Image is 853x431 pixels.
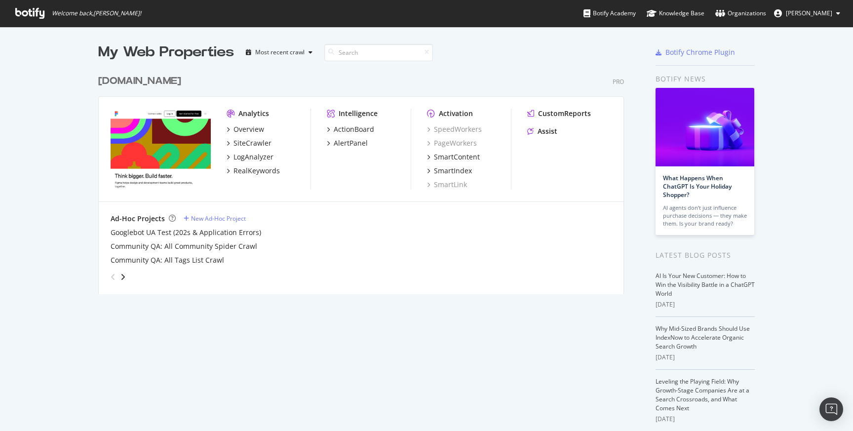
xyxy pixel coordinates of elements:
div: LogAnalyzer [233,152,273,162]
div: grid [98,62,632,294]
div: Assist [538,126,557,136]
div: Open Intercom Messenger [819,397,843,421]
div: Botify news [656,74,755,84]
div: RealKeywords [233,166,280,176]
a: Why Mid-Sized Brands Should Use IndexNow to Accelerate Organic Search Growth [656,324,750,351]
a: Googlebot UA Test (202s & Application Errors) [111,228,261,237]
div: Intelligence [339,109,378,118]
a: Community QA: All Community Spider Crawl [111,241,257,251]
a: AlertPanel [327,138,368,148]
a: CustomReports [527,109,591,118]
div: [DATE] [656,415,755,424]
button: [PERSON_NAME] [766,5,848,21]
span: Konrad Burchardt [786,9,832,17]
div: CustomReports [538,109,591,118]
a: AI Is Your New Customer: How to Win the Visibility Battle in a ChatGPT World [656,272,755,298]
a: New Ad-Hoc Project [184,214,246,223]
a: Assist [527,126,557,136]
div: Most recent crawl [255,49,305,55]
a: SpeedWorkers [427,124,482,134]
a: Overview [227,124,264,134]
div: ActionBoard [334,124,374,134]
a: RealKeywords [227,166,280,176]
a: LogAnalyzer [227,152,273,162]
div: Analytics [238,109,269,118]
div: Organizations [715,8,766,18]
a: Botify Chrome Plugin [656,47,735,57]
div: Overview [233,124,264,134]
div: New Ad-Hoc Project [191,214,246,223]
div: Botify Chrome Plugin [665,47,735,57]
img: What Happens When ChatGPT Is Your Holiday Shopper? [656,88,754,166]
div: [DATE] [656,300,755,309]
button: Most recent crawl [242,44,316,60]
div: SmartContent [434,152,480,162]
div: SiteCrawler [233,138,271,148]
div: Ad-Hoc Projects [111,214,165,224]
a: What Happens When ChatGPT Is Your Holiday Shopper? [663,174,732,199]
div: Botify Academy [583,8,636,18]
div: SmartIndex [434,166,472,176]
div: Latest Blog Posts [656,250,755,261]
img: figma.com [111,109,211,189]
div: Knowledge Base [647,8,704,18]
a: Leveling the Playing Field: Why Growth-Stage Companies Are at a Search Crossroads, and What Comes... [656,377,749,412]
div: Pro [613,78,624,86]
div: [DATE] [656,353,755,362]
div: [DOMAIN_NAME] [98,74,181,88]
div: angle-right [119,272,126,282]
div: AI agents don’t just influence purchase decisions — they make them. Is your brand ready? [663,204,747,228]
a: SiteCrawler [227,138,271,148]
a: [DOMAIN_NAME] [98,74,185,88]
a: SmartIndex [427,166,472,176]
div: My Web Properties [98,42,234,62]
a: SmartLink [427,180,467,190]
a: ActionBoard [327,124,374,134]
input: Search [324,44,433,61]
div: Activation [439,109,473,118]
a: Community QA: All Tags List Crawl [111,255,224,265]
a: PageWorkers [427,138,477,148]
div: AlertPanel [334,138,368,148]
span: Welcome back, [PERSON_NAME] ! [52,9,141,17]
a: SmartContent [427,152,480,162]
div: angle-left [107,269,119,285]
